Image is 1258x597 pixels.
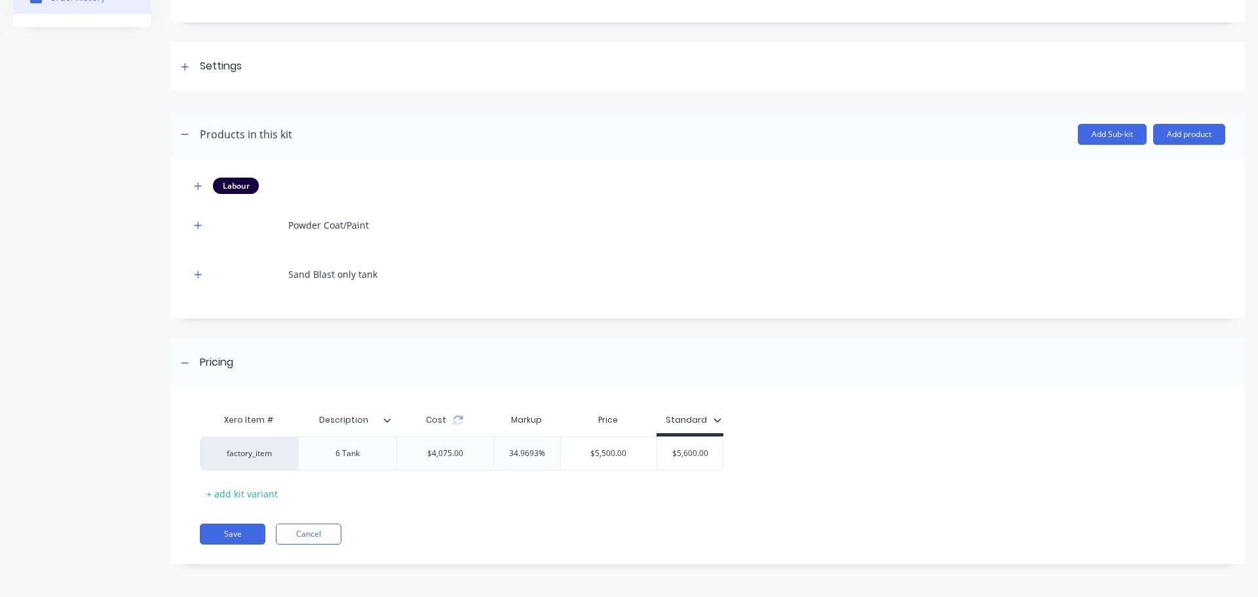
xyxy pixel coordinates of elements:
[494,437,560,470] div: 34.9693%
[200,355,233,371] div: Pricing
[288,267,377,281] div: Sand Blast only tank
[298,407,396,433] div: Description
[493,407,560,433] div: Markup
[659,410,728,430] button: Standard
[288,218,369,232] div: Powder Coat/Paint
[200,484,284,504] div: + add kit variant
[200,407,298,433] div: Xero Item #
[397,437,493,470] div: $4,075.00
[561,437,657,470] div: $5,500.00
[200,58,242,75] div: Settings
[276,524,341,545] button: Cancel
[560,407,657,433] div: Price
[396,407,493,433] div: Cost
[1078,124,1147,145] button: Add Sub-kit
[200,436,723,471] div: factory_item6 Tank$4,075.0034.9693%$5,500.00$5,600.00
[214,448,286,459] div: factory_item
[200,524,265,545] button: Save
[298,404,389,436] div: Description
[200,126,292,142] div: Products in this kit
[426,414,446,426] span: Cost
[657,437,723,470] div: $5,600.00
[666,414,707,426] div: Standard
[315,445,381,462] div: 6 Tank
[1153,124,1225,145] button: Add product
[213,178,259,193] div: Labour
